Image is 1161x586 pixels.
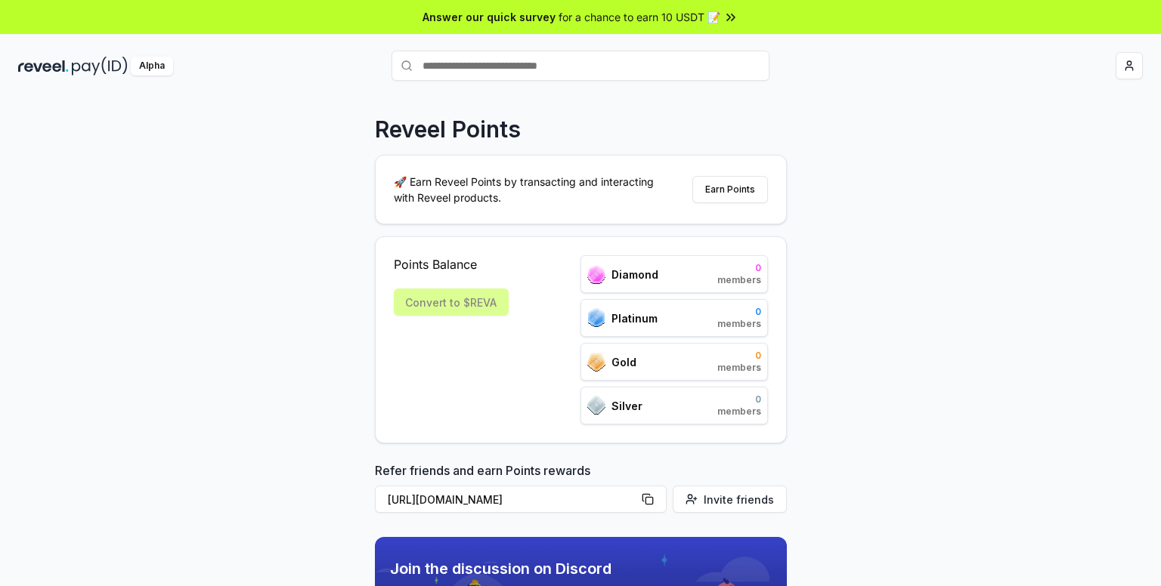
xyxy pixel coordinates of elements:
div: Alpha [131,57,173,76]
div: Refer friends and earn Points rewards [375,461,787,519]
button: Invite friends [673,486,787,513]
img: pay_id [72,57,128,76]
span: Platinum [611,310,658,326]
span: Points Balance [394,255,509,273]
img: ranks_icon [587,353,605,372]
span: Silver [611,398,642,414]
span: for a chance to earn 10 USDT 📝 [559,9,720,25]
button: [URL][DOMAIN_NAME] [375,486,667,513]
img: ranks_icon [587,308,605,328]
span: Gold [611,354,636,370]
span: 0 [717,262,761,274]
img: reveel_dark [18,57,69,76]
p: 🚀 Earn Reveel Points by transacting and interacting with Reveel products. [394,174,666,205]
img: ranks_icon [587,265,605,284]
span: Invite friends [704,492,774,507]
img: ranks_icon [587,396,605,415]
span: members [717,362,761,374]
span: 0 [717,350,761,362]
span: 0 [717,393,761,406]
span: Join the discussion on Discord [390,558,648,579]
button: Earn Points [692,176,768,203]
p: Reveel Points [375,116,521,143]
span: members [717,274,761,286]
span: members [717,406,761,418]
span: Answer our quick survey [423,9,556,25]
span: Diamond [611,267,658,282]
span: 0 [717,306,761,318]
span: members [717,318,761,330]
